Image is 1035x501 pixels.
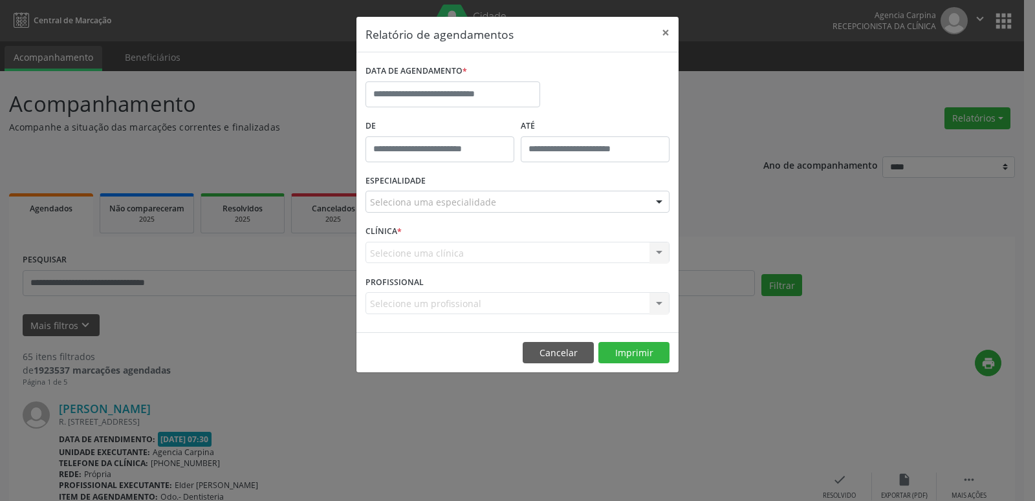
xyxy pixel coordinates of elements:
[365,116,514,136] label: De
[370,195,496,209] span: Seleciona uma especialidade
[365,171,426,191] label: ESPECIALIDADE
[365,272,424,292] label: PROFISSIONAL
[365,222,402,242] label: CLÍNICA
[598,342,670,364] button: Imprimir
[365,26,514,43] h5: Relatório de agendamentos
[365,61,467,81] label: DATA DE AGENDAMENTO
[523,342,594,364] button: Cancelar
[653,17,679,48] button: Close
[521,116,670,136] label: ATÉ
